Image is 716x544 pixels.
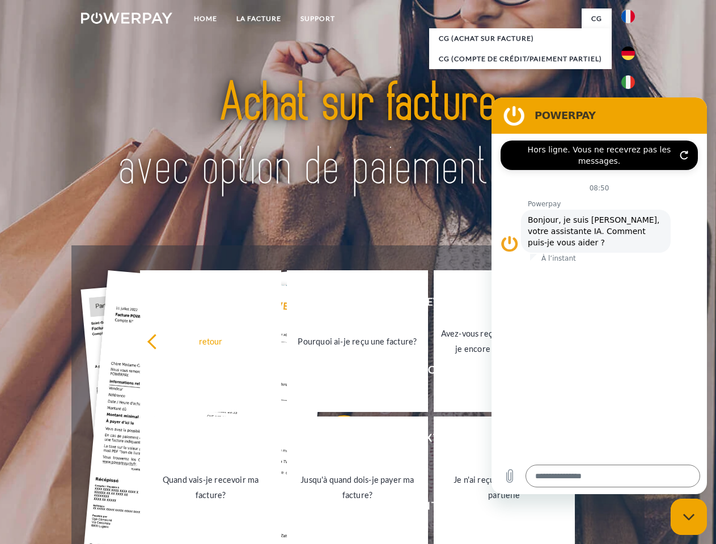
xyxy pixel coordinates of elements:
[81,12,172,24] img: logo-powerpay-white.svg
[434,270,575,412] a: Avez-vous reçu mes paiements, ai-je encore un solde ouvert?
[108,54,608,217] img: title-powerpay_fr.svg
[429,49,612,69] a: CG (Compte de crédit/paiement partiel)
[294,472,421,503] div: Jusqu'à quand dois-je payer ma facture?
[291,8,345,29] a: Support
[492,97,707,494] iframe: Fenêtre de messagerie
[582,8,612,29] a: CG
[429,28,612,49] a: CG (achat sur facture)
[440,326,568,356] div: Avez-vous reçu mes paiements, ai-je encore un solde ouvert?
[294,333,421,348] div: Pourquoi ai-je reçu une facture?
[621,46,635,60] img: de
[621,75,635,89] img: it
[147,333,274,348] div: retour
[184,8,227,29] a: Home
[227,8,291,29] a: LA FACTURE
[147,472,274,503] div: Quand vais-je recevoir ma facture?
[671,499,707,535] iframe: Bouton de lancement de la fenêtre de messagerie, conversation en cours
[621,10,635,23] img: fr
[440,472,568,503] div: Je n'ai reçu qu'une livraison partielle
